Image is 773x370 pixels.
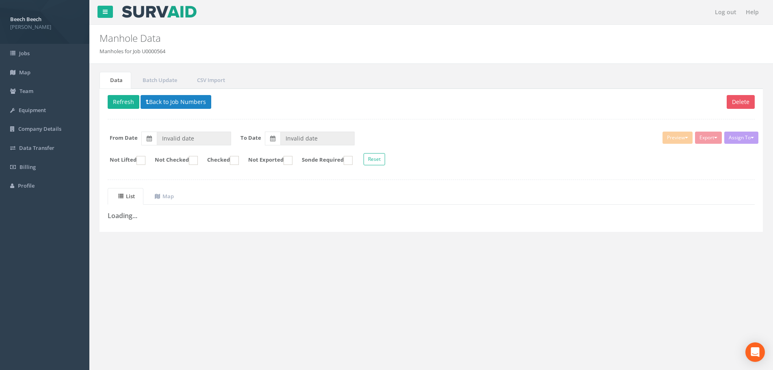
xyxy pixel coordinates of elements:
[110,134,138,142] label: From Date
[663,132,693,144] button: Preview
[108,188,143,205] a: List
[727,95,755,109] button: Delete
[141,95,211,109] button: Back to Job Numbers
[19,106,46,114] span: Equipment
[144,188,182,205] a: Map
[10,23,79,31] span: [PERSON_NAME]
[147,156,198,165] label: Not Checked
[364,153,385,165] button: Reset
[18,125,61,132] span: Company Details
[132,72,186,89] a: Batch Update
[294,156,353,165] label: Sonde Required
[10,15,41,23] strong: Beech Beech
[724,132,758,144] button: Assign To
[100,33,650,43] h2: Manhole Data
[100,48,165,55] li: Manholes for Job U0000564
[157,132,231,145] input: From Date
[240,134,261,142] label: To Date
[18,182,35,189] span: Profile
[155,193,174,200] uib-tab-heading: Map
[108,212,755,220] h3: Loading...
[280,132,355,145] input: To Date
[19,163,36,171] span: Billing
[118,193,135,200] uib-tab-heading: List
[19,87,33,95] span: Team
[199,156,239,165] label: Checked
[19,69,30,76] span: Map
[745,342,765,362] div: Open Intercom Messenger
[10,13,79,30] a: Beech Beech [PERSON_NAME]
[695,132,722,144] button: Export
[19,50,30,57] span: Jobs
[186,72,234,89] a: CSV Import
[108,95,139,109] button: Refresh
[19,144,54,151] span: Data Transfer
[240,156,292,165] label: Not Exported
[102,156,145,165] label: Not Lifted
[100,72,131,89] a: Data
